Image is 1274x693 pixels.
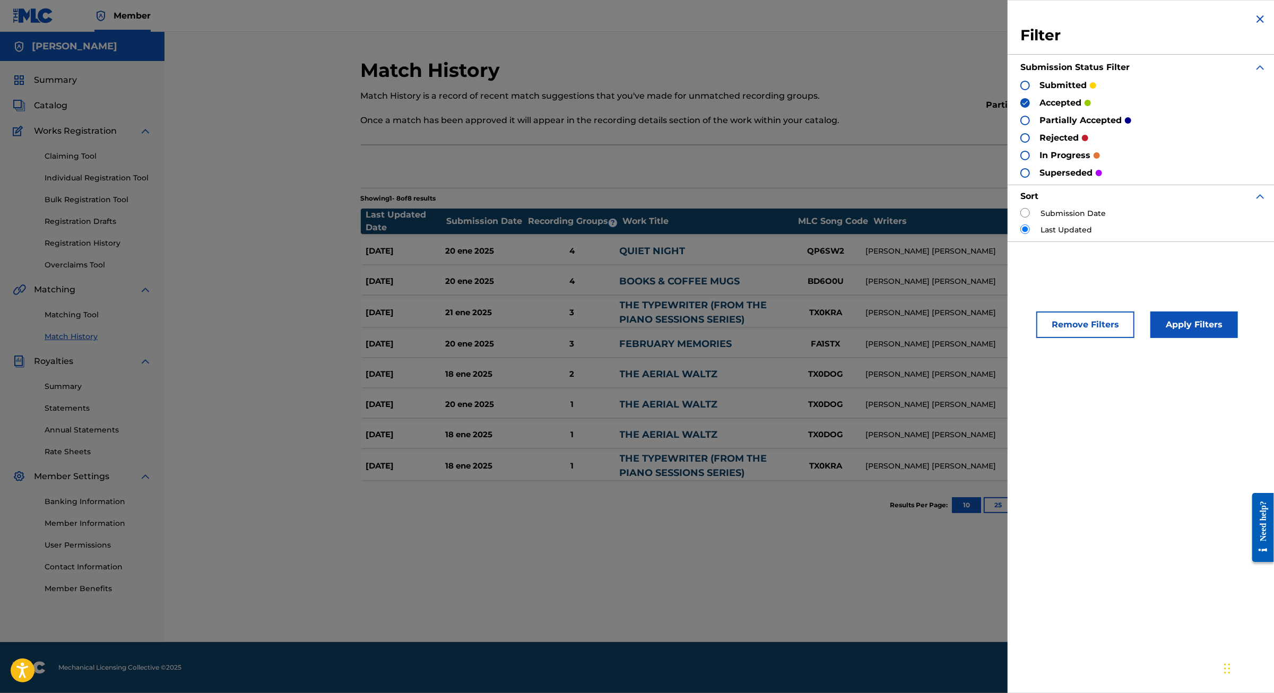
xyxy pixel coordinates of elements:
h3: Filter [1020,26,1267,45]
div: [PERSON_NAME] [PERSON_NAME] [866,461,1033,472]
a: THE AERIAL WALTZ [620,399,718,410]
img: expand [139,355,152,368]
div: [PERSON_NAME] [PERSON_NAME] [866,339,1033,350]
a: FEBRUARY MEMORIES [620,338,732,350]
span: Matching [34,283,75,296]
div: [PERSON_NAME] [PERSON_NAME] [866,399,1033,410]
div: [DATE] [366,368,445,380]
div: TX0KRA [786,307,866,319]
a: Overclaims Tool [45,259,152,271]
a: Member Benefits [45,583,152,594]
a: Individual Registration Tool [45,172,152,184]
div: Work Title [622,215,792,228]
div: TX0DOG [786,429,866,441]
iframe: Resource Center [1244,483,1274,571]
div: TX0DOG [786,368,866,380]
img: expand [139,470,152,483]
img: checkbox [1021,99,1029,107]
span: Mechanical Licensing Collective © 2025 [58,663,181,672]
a: Member Information [45,518,152,529]
img: Top Rightsholder [94,10,107,22]
img: expand [139,125,152,137]
a: User Permissions [45,540,152,551]
div: 3 [524,338,619,350]
div: MLC Song Code [793,215,873,228]
p: Results Per Page: [890,500,951,510]
a: Summary [45,381,152,392]
label: Last Updated [1041,224,1092,236]
div: 20 ene 2025 [445,245,524,257]
a: Annual Statements [45,425,152,436]
div: [DATE] [366,399,445,411]
a: Registration Drafts [45,216,152,227]
div: Submission Date [446,215,526,228]
p: partially accepted [1039,114,1122,127]
p: rejected [1039,132,1079,144]
div: [PERSON_NAME] [PERSON_NAME] [866,246,1033,257]
div: Widget de chat [1221,642,1274,693]
a: CatalogCatalog [13,99,67,112]
img: Accounts [13,40,25,53]
a: Statements [45,403,152,414]
div: [DATE] [366,307,445,319]
a: Banking Information [45,496,152,507]
div: Writers [873,215,1043,228]
p: superseded [1039,167,1093,179]
p: Showing 1 - 8 of 8 results [361,194,436,203]
div: 1 [524,399,619,411]
div: FA1STX [786,338,866,350]
div: QP6SW2 [786,245,866,257]
span: Member Settings [34,470,109,483]
div: 20 ene 2025 [445,338,524,350]
a: THE AERIAL WALTZ [620,429,718,440]
div: [PERSON_NAME] [PERSON_NAME] [866,307,1033,318]
strong: Submission Status Filter [1020,62,1130,72]
button: 10 [952,497,981,513]
div: 18 ene 2025 [445,460,524,472]
p: in progress [1039,149,1090,162]
a: THE TYPEWRITER (FROM THE PIANO SESSIONS SERIES) [620,299,767,325]
a: Bulk Registration Tool [45,194,152,205]
p: Match History is a record of recent match suggestions that you've made for unmatched recording gr... [361,90,913,102]
span: Summary [34,74,77,86]
img: Royalties [13,355,25,368]
img: Summary [13,74,25,86]
img: Member Settings [13,470,25,483]
img: expand [1254,190,1267,203]
img: MLC Logo [13,8,54,23]
div: 1 [524,460,619,472]
a: Registration History [45,238,152,249]
h5: Jaime Córdoba [32,40,117,53]
img: close [1254,13,1267,25]
button: Remove Filters [1036,311,1134,338]
img: logo [13,661,46,674]
span: Member [114,10,151,22]
a: QUIET NIGHT [620,245,686,257]
iframe: Chat Widget [1221,642,1274,693]
strong: Sort [1020,191,1038,201]
p: submitted [1039,79,1087,92]
div: Recording Groups [526,215,622,228]
div: 18 ene 2025 [445,368,524,380]
span: Royalties [34,355,73,368]
div: 4 [524,245,619,257]
p: Once a match has been approved it will appear in the recording details section of the work within... [361,114,913,127]
button: Apply Filters [1150,311,1238,338]
div: 20 ene 2025 [445,399,524,411]
div: [DATE] [366,275,445,288]
div: [PERSON_NAME] [PERSON_NAME] [866,429,1033,440]
div: 1 [524,429,619,441]
div: [DATE] [366,338,445,350]
div: 21 ene 2025 [445,307,524,319]
img: expand [139,283,152,296]
div: [DATE] [366,460,445,472]
a: THE TYPEWRITER (FROM THE PIANO SESSIONS SERIES) [620,453,767,479]
div: 3 [524,307,619,319]
div: TX0DOG [786,399,866,411]
div: Arrastrar [1224,653,1230,685]
div: 4 [524,275,619,288]
a: Claiming Tool [45,151,152,162]
div: BD6O0U [786,275,866,288]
